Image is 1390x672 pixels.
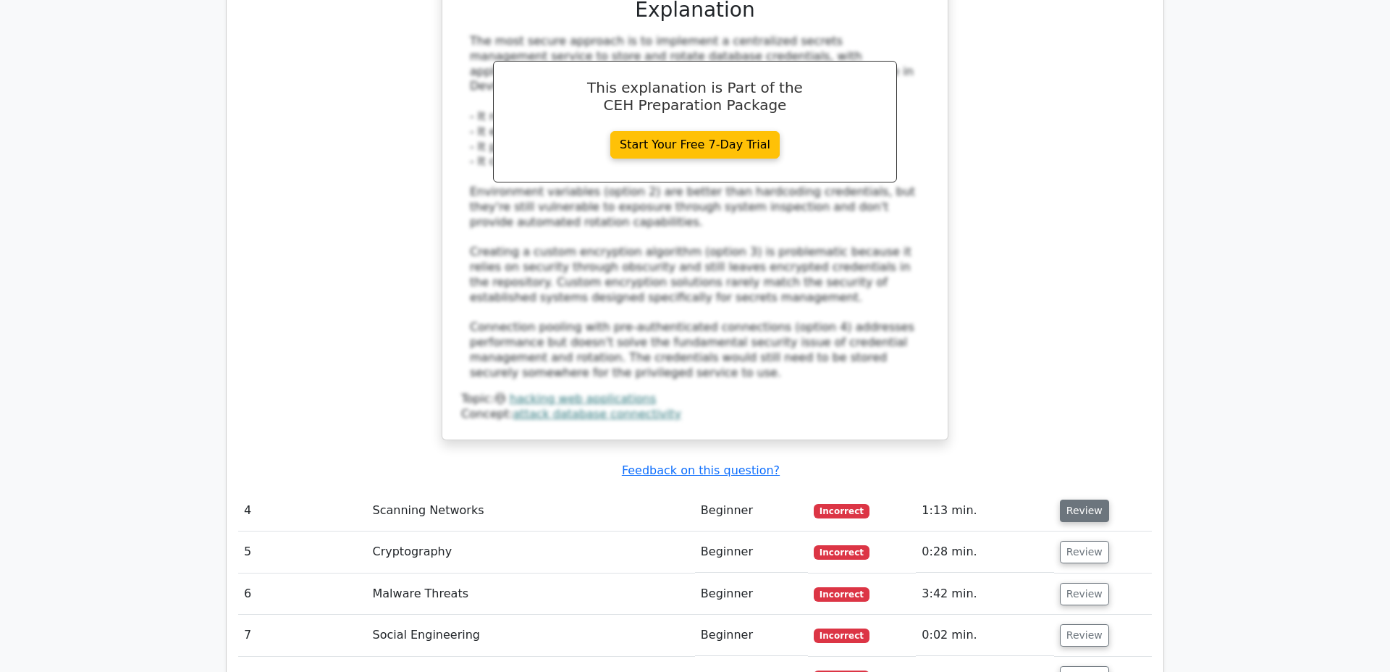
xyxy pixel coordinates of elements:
[916,615,1053,656] td: 0:02 min.
[238,532,366,573] td: 5
[916,490,1053,532] td: 1:13 min.
[238,490,366,532] td: 4
[513,407,681,421] a: attack database connectivity
[461,407,929,422] div: Concept:
[814,545,869,560] span: Incorrect
[916,574,1053,615] td: 3:42 min.
[366,490,694,532] td: Scanning Networks
[695,574,808,615] td: Beginner
[1060,500,1109,522] button: Review
[470,34,920,380] div: The most secure approach is to implement a centralized secrets management service to store and ro...
[366,574,694,615] td: Malware Threats
[1060,583,1109,605] button: Review
[695,490,808,532] td: Beginner
[1060,624,1109,647] button: Review
[366,532,694,573] td: Cryptography
[366,615,694,656] td: Social Engineering
[1060,541,1109,563] button: Review
[814,504,869,518] span: Incorrect
[916,532,1053,573] td: 0:28 min.
[622,463,780,477] a: Feedback on this question?
[695,532,808,573] td: Beginner
[814,629,869,643] span: Incorrect
[238,574,366,615] td: 6
[695,615,808,656] td: Beginner
[814,587,869,602] span: Incorrect
[238,615,366,656] td: 7
[610,131,780,159] a: Start Your Free 7-Day Trial
[461,392,929,407] div: Topic:
[510,392,657,406] a: hacking web applications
